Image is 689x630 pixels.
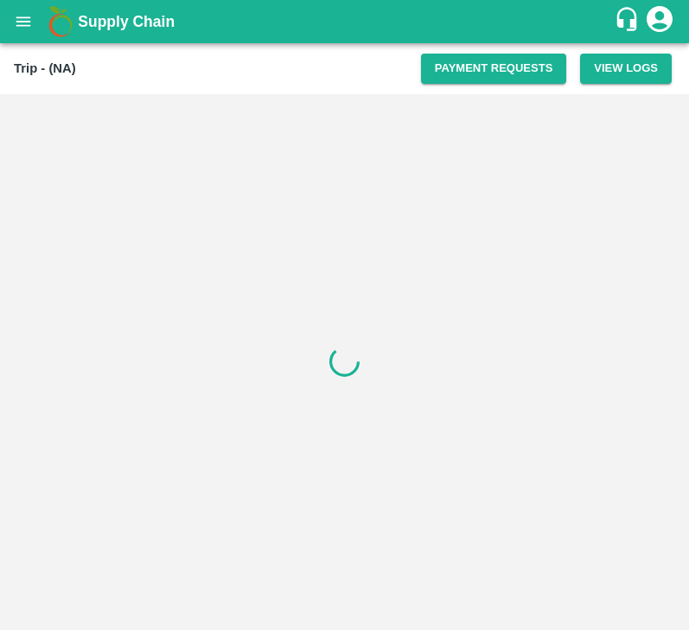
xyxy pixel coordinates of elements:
div: customer-support [614,6,644,37]
b: Trip - (NA) [14,61,76,75]
img: logo [43,4,78,39]
a: Supply Chain [78,10,614,34]
b: Supply Chain [78,13,175,30]
button: Payment Requests [421,54,567,84]
button: View Logs [580,54,672,84]
button: open drawer [3,2,43,41]
div: account of current user [644,3,675,40]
